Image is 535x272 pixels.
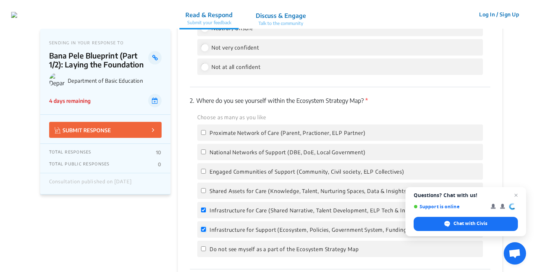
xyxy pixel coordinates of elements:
p: TOTAL PUBLIC RESPONSES [49,161,110,167]
input: Engaged Communities of Support (Community, Civil society, ELP Collectives) [201,169,206,174]
input: National Networks of Support (DBE, DoE, Local Government) [201,149,206,154]
div: Chat with Civis [414,217,518,231]
p: SENDING IN YOUR RESPONSE TO [49,40,162,45]
p: 10 [156,149,162,155]
span: Engaged Communities of Support (Community, Civil society, ELP Collectives) [210,168,404,175]
p: SUBMIT RESPONSE [55,126,111,134]
input: Shared Assets for Care (Knowledge, Talent, Nurturing Spaces, Data & Insights) [201,188,206,193]
p: Submit your feedback [185,19,233,26]
button: SUBMIT RESPONSE [49,122,162,138]
input: Not very confident [201,44,208,51]
input: Infrastructure for Support (Ecosystem, Policies, Government System, Funding) [201,227,206,232]
span: Infrastructure for Support (Ecosystem, Policies, Government System, Funding) [210,227,409,233]
span: National Networks of Support (DBE, DoE, Local Government) [210,149,366,155]
p: 0 [158,161,161,167]
span: Do not see myself as a part of the Ecosystem Strategy Map [210,246,359,252]
span: Questions? Chat with us! [414,192,518,198]
img: Department of Basic Education logo [49,73,65,88]
span: Support is online [414,204,485,209]
span: Chat with Civis [453,220,487,227]
p: TOTAL RESPONSES [49,149,92,155]
span: Shared Assets for Care (Knowledge, Talent, Nurturing Spaces, Data & Insights) [210,188,409,194]
span: Not very confident [211,44,259,51]
input: Neutral / Unsure [201,25,208,31]
div: Consultation published on [DATE] [49,179,132,189]
input: Infrastructure for Care (Shared Narrative, Talent Development, ELP Tech & Infra, Impact Hub) [201,208,206,212]
button: Log In / Sign Up [474,9,524,20]
p: Where do you see yourself within the Ecosystem Strategy Map? [190,96,490,105]
input: Not at all confident [201,63,208,70]
p: Discuss & Engage [256,11,306,20]
p: Bana Pele Blueprint (Part 1/2): Laying the Foundation [49,51,149,69]
div: Open chat [504,242,526,265]
span: Close chat [512,191,520,200]
label: Choose as many as you like [197,113,266,121]
span: Infrastructure for Care (Shared Narrative, Talent Development, ELP Tech & Infra, Impact Hub) [210,207,447,214]
span: 2. [190,97,194,104]
p: Read & Respond [185,10,233,19]
span: Proximate Network of Care (Parent, Practioner, ELP Partner) [210,130,366,136]
span: Not at all confident [211,64,261,70]
p: Talk to the community [256,20,306,27]
img: Vector.jpg [55,127,61,133]
img: r3bhv9o7vttlwasn7lg2llmba4yf [11,12,17,18]
p: Department of Basic Education [68,78,162,84]
span: Neutral / Unsure [211,25,253,31]
input: Do not see myself as a part of the Ecosystem Strategy Map [201,246,206,251]
input: Proximate Network of Care (Parent, Practioner, ELP Partner) [201,130,206,135]
p: 4 days remaining [49,97,90,105]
